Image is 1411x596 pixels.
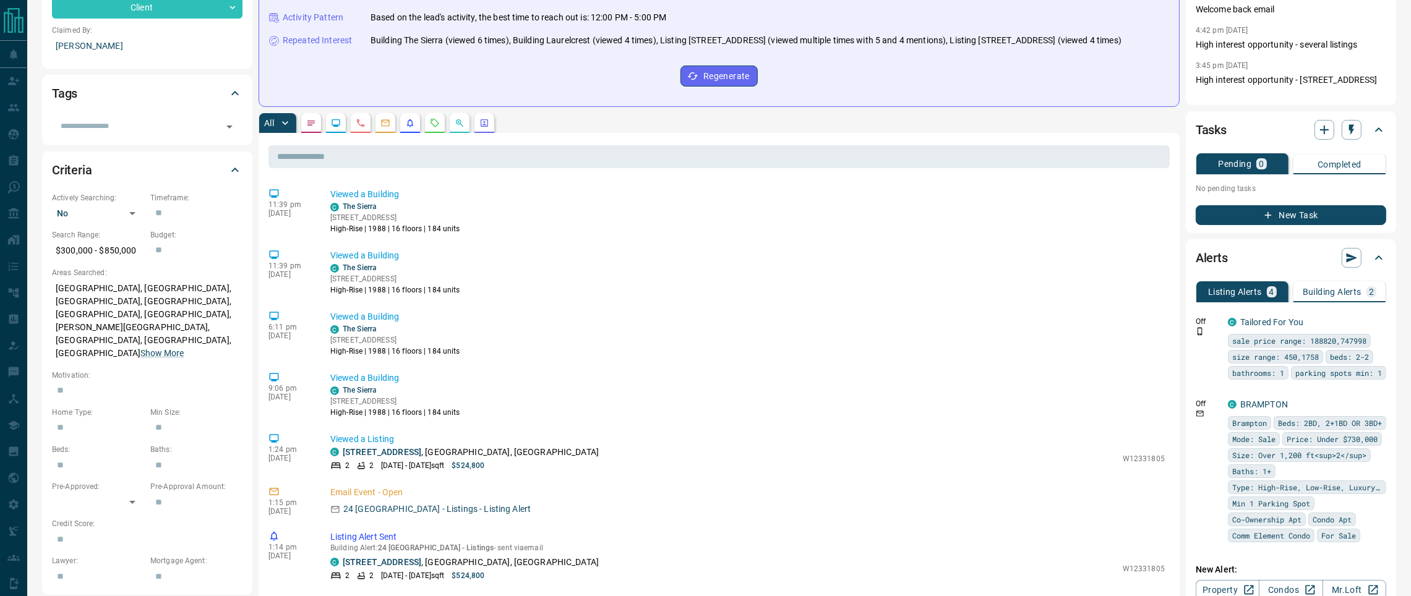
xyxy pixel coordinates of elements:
a: The Sierra [343,386,377,394]
p: [PERSON_NAME] [52,36,242,56]
p: Credit Score: [52,518,242,529]
button: Show More [140,347,184,360]
p: Motivation: [52,370,242,381]
a: [STREET_ADDRESS] [343,557,421,567]
span: Condo Apt [1313,513,1352,526]
span: Min 1 Parking Spot [1232,497,1310,509]
a: BRAMPTON [1240,399,1288,409]
p: [STREET_ADDRESS] [330,334,460,346]
p: [STREET_ADDRESS] [330,396,460,407]
p: 9:06 pm [268,384,312,393]
p: [DATE] - [DATE] sqft [381,570,444,581]
p: 2 [369,460,374,471]
span: bathrooms: 1 [1232,367,1284,379]
p: , [GEOGRAPHIC_DATA], [GEOGRAPHIC_DATA] [343,556,599,569]
a: The Sierra [343,325,377,333]
p: 1:15 pm [268,498,312,507]
p: Areas Searched: [52,267,242,278]
p: 2 [345,460,350,471]
p: 2 [345,570,350,581]
div: condos.ca [330,448,339,456]
p: Actively Searching: [52,192,144,203]
a: [STREET_ADDRESS] [343,447,421,457]
p: , [GEOGRAPHIC_DATA], [GEOGRAPHIC_DATA] [343,446,599,459]
p: Viewed a Building [330,372,1165,385]
p: High-Rise | 1988 | 16 floors | 184 units [330,346,460,357]
p: $524,800 [452,460,484,471]
svg: Email [1196,409,1204,418]
p: $524,800 [452,570,484,581]
p: 2 [1369,287,1374,296]
span: For Sale [1321,529,1356,542]
p: 0 [1259,160,1264,168]
p: Pending [1218,160,1251,168]
p: W12331805 [1123,453,1165,464]
div: condos.ca [330,264,339,273]
button: Open [221,118,238,135]
p: High-Rise | 1988 | 16 floors | 184 units [330,223,460,234]
p: Search Range: [52,229,144,241]
a: Tailored For You [1240,317,1303,327]
p: Welcome back email [1196,3,1386,16]
p: Off [1196,398,1220,409]
p: Viewed a Listing [330,433,1165,446]
span: Type: High-Rise, Low-Rise, Luxury, Mid-Rise OR Penthouse [1232,481,1382,493]
span: size range: 450,1758 [1232,351,1319,363]
svg: Agent Actions [479,118,489,128]
div: condos.ca [1228,400,1237,409]
p: [GEOGRAPHIC_DATA], [GEOGRAPHIC_DATA], [GEOGRAPHIC_DATA], [GEOGRAPHIC_DATA], [GEOGRAPHIC_DATA], [G... [52,278,242,364]
p: 11:39 pm [268,200,312,209]
svg: Push Notification Only [1196,327,1204,336]
p: [DATE] [268,551,312,560]
div: No [52,203,144,223]
span: Baths: 1+ [1232,465,1271,477]
a: The Sierra [343,263,377,272]
p: Repeated Interest [283,34,352,47]
p: High interest opportunity - several listings [1196,38,1386,51]
span: Size: Over 1,200 ft<sup>2</sup> [1232,449,1366,461]
p: High-Rise | 1988 | 16 floors | 184 units [330,407,460,418]
p: W12331805 [1123,563,1165,574]
span: Comm Element Condo [1232,529,1310,542]
p: [DATE] [268,270,312,279]
p: [DATE] - [DATE] sqft [381,460,444,471]
p: 24 [GEOGRAPHIC_DATA] - Listings - Listing Alert [343,503,531,516]
p: [STREET_ADDRESS] [330,273,460,284]
p: Building The Sierra (viewed 6 times), Building Laurelcrest (viewed 4 times), Listing [STREET_ADDR... [371,34,1122,47]
p: Beds: [52,444,144,455]
span: parking spots min: 1 [1295,367,1382,379]
span: sale price range: 188820,747998 [1232,334,1366,347]
p: 2 [369,570,374,581]
svg: Opportunities [455,118,465,128]
span: Co-Ownership Apt [1232,513,1302,526]
p: [DATE] [268,507,312,516]
span: Brampton [1232,417,1267,429]
p: Off [1196,316,1220,327]
p: All [264,119,274,127]
p: Viewed a Building [330,310,1165,323]
svg: Calls [356,118,366,128]
button: Regenerate [680,66,758,87]
div: condos.ca [1228,318,1237,326]
p: 11:39 pm [268,262,312,270]
p: Claimed By: [52,25,242,36]
p: Baths: [150,444,242,455]
p: 1:24 pm [268,445,312,454]
span: Beds: 2BD, 2+1BD OR 3BD+ [1278,417,1382,429]
p: Listing Alert Sent [330,530,1165,543]
p: High-Rise | 1988 | 16 floors | 184 units [330,284,460,296]
p: Email Event - Open [330,486,1165,499]
p: Viewed a Building [330,249,1165,262]
div: condos.ca [330,325,339,334]
a: The Sierra [343,202,377,211]
p: 6:11 pm [268,323,312,331]
div: condos.ca [330,386,339,395]
svg: Emails [380,118,390,128]
p: [DATE] [268,454,312,462]
p: Lawyer: [52,555,144,566]
p: 3:45 pm [DATE] [1196,61,1248,70]
div: Criteria [52,155,242,185]
p: Activity Pattern [283,11,343,24]
span: 24 [GEOGRAPHIC_DATA] - Listings [378,543,494,552]
svg: Requests [430,118,440,128]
